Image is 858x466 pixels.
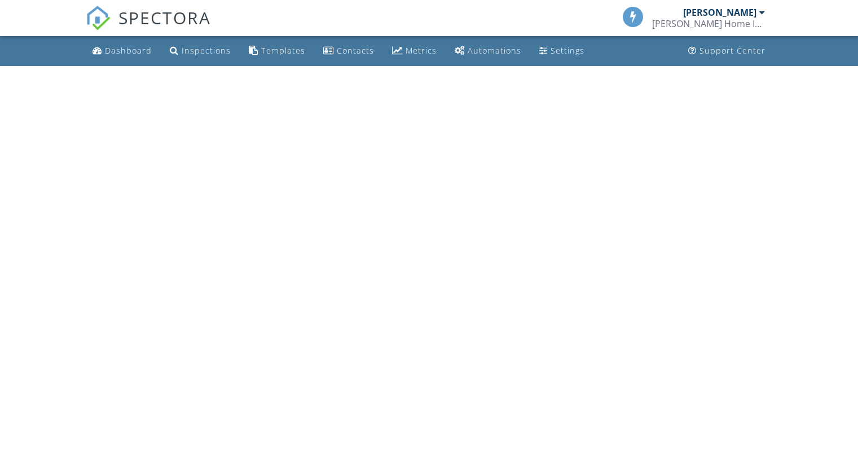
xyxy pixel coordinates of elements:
[337,45,374,56] div: Contacts
[406,45,437,56] div: Metrics
[468,45,521,56] div: Automations
[86,6,111,30] img: The Best Home Inspection Software - Spectora
[450,41,526,61] a: Automations (Basic)
[118,6,211,29] span: SPECTORA
[319,41,379,61] a: Contacts
[261,45,305,56] div: Templates
[535,41,589,61] a: Settings
[699,45,765,56] div: Support Center
[652,18,765,29] div: Combes Home Inspection LLC
[88,41,156,61] a: Dashboard
[388,41,441,61] a: Metrics
[105,45,152,56] div: Dashboard
[683,7,756,18] div: [PERSON_NAME]
[165,41,235,61] a: Inspections
[551,45,584,56] div: Settings
[244,41,310,61] a: Templates
[86,15,211,39] a: SPECTORA
[182,45,231,56] div: Inspections
[684,41,770,61] a: Support Center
